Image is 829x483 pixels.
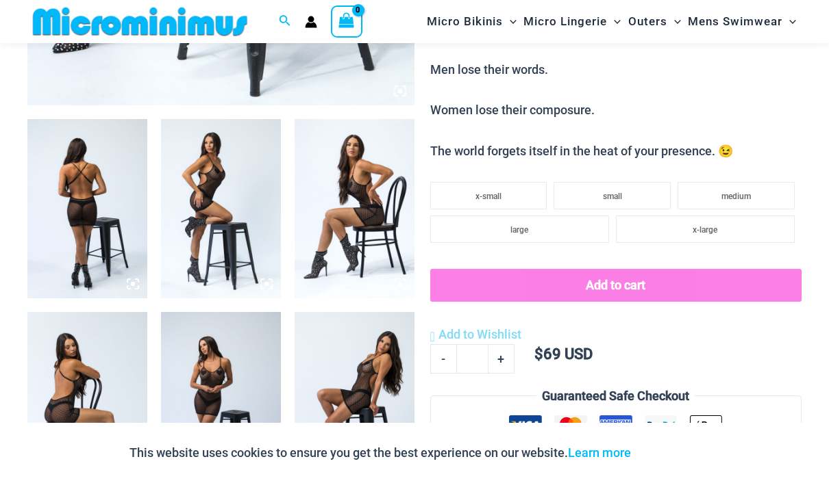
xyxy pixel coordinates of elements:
a: - [430,344,456,373]
p: This website uses cookies to ensure you get the best experience on our website. [129,443,631,463]
span: Menu Toggle [607,4,621,39]
img: Delta Black Hearts 5612 Dress [161,119,281,299]
span: large [510,225,528,235]
span: x-small [475,192,502,201]
span: $ [534,345,543,363]
input: Product quantity [456,344,488,373]
span: Mens Swimwear [688,4,782,39]
li: medium [678,182,795,209]
li: x-small [430,182,547,209]
span: Micro Lingerie [523,4,607,39]
span: Menu Toggle [667,4,681,39]
span: Micro Bikinis [427,4,503,39]
li: small [554,182,671,209]
a: Micro LingerieMenu ToggleMenu Toggle [520,4,624,39]
a: View Shopping Cart, empty [331,5,362,37]
li: x-large [616,216,795,243]
a: Learn more [568,445,631,460]
span: Outers [628,4,667,39]
span: small [603,192,622,201]
span: x-large [693,225,717,235]
a: Search icon link [279,13,291,30]
img: Delta Black Hearts 5612 Dress [27,119,147,299]
button: Add to cart [430,269,802,302]
a: Account icon link [305,16,317,28]
legend: Guaranteed Safe Checkout [536,386,695,406]
a: Micro BikinisMenu ToggleMenu Toggle [423,4,520,39]
span: medium [721,192,751,201]
nav: Site Navigation [421,2,802,41]
a: Mens SwimwearMenu ToggleMenu Toggle [684,4,800,39]
img: MM SHOP LOGO FLAT [27,6,253,37]
button: Accept [641,436,700,469]
span: Add to Wishlist [438,327,521,341]
img: Delta Black Hearts 5612 Dress [295,119,414,299]
bdi: 69 USD [534,345,593,363]
a: + [488,344,515,373]
a: OutersMenu ToggleMenu Toggle [625,4,684,39]
li: large [430,216,609,243]
span: Menu Toggle [782,4,796,39]
a: Add to Wishlist [430,324,521,345]
span: Menu Toggle [503,4,517,39]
